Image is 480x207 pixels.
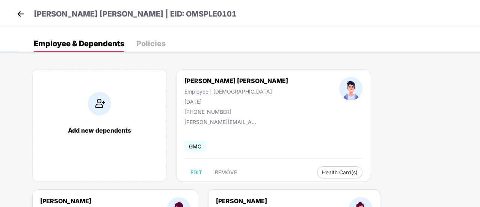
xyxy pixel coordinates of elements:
span: REMOVE [215,169,237,175]
span: GMC [184,141,206,152]
div: [PERSON_NAME] [40,197,116,205]
span: Health Card(s) [322,171,358,174]
div: [DATE] [184,98,288,105]
div: [PERSON_NAME][EMAIL_ADDRESS][PERSON_NAME][DOMAIN_NAME] [184,119,260,125]
div: Add new dependents [40,127,159,134]
button: EDIT [184,166,208,178]
button: REMOVE [209,166,243,178]
img: profileImage [339,77,362,100]
img: addIcon [88,92,111,115]
div: [PERSON_NAME] [PERSON_NAME] [184,77,288,85]
div: Employee & Dependents [34,40,124,47]
button: Health Card(s) [317,166,362,178]
div: [PHONE_NUMBER] [184,109,288,115]
div: [PERSON_NAME] [216,197,267,205]
span: EDIT [190,169,202,175]
p: [PERSON_NAME] [PERSON_NAME] | EID: OMSPLE0101 [34,8,237,20]
div: Policies [136,40,166,47]
img: back [15,8,26,20]
div: Employee | [DEMOGRAPHIC_DATA] [184,88,288,95]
